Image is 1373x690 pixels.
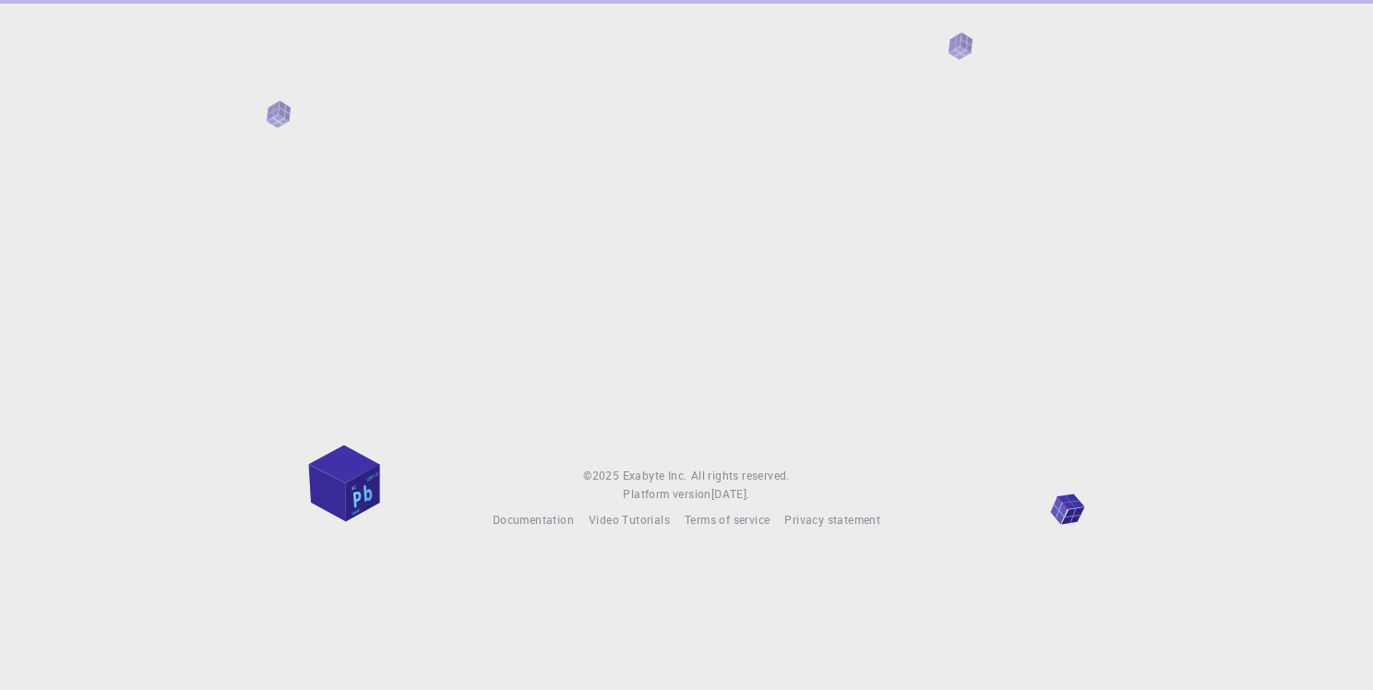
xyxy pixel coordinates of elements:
[685,512,770,527] span: Terms of service
[589,511,670,529] a: Video Tutorials
[493,511,574,529] a: Documentation
[493,512,574,527] span: Documentation
[623,468,687,482] span: Exabyte Inc.
[711,486,750,501] span: [DATE] .
[589,512,670,527] span: Video Tutorials
[583,467,622,485] span: © 2025
[623,467,687,485] a: Exabyte Inc.
[711,485,750,504] a: [DATE].
[623,485,710,504] span: Platform version
[691,467,790,485] span: All rights reserved.
[784,511,880,529] a: Privacy statement
[685,511,770,529] a: Terms of service
[784,512,880,527] span: Privacy statement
